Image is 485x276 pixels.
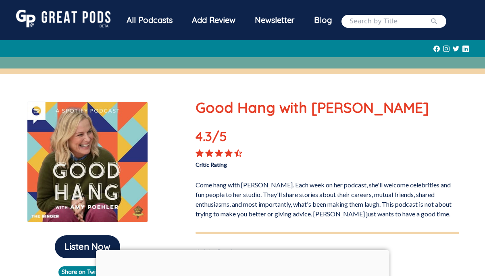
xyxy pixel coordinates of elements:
img: Good Hang with Amy Poehler [27,102,148,222]
p: 4.3 /5 [196,127,248,149]
p: Come hang with [PERSON_NAME]. Each week on her podcast, she'll welcome celebrities and fun people... [196,177,459,219]
a: Newsletter [245,10,304,33]
button: Listen Now [55,235,120,258]
a: All Podcasts [117,10,182,33]
a: Add Review [182,10,245,31]
p: Critic Reviews [196,247,459,259]
div: Newsletter [245,10,304,31]
div: All Podcasts [117,10,182,31]
p: Good Hang with [PERSON_NAME] [196,97,459,118]
img: GreatPods [16,10,110,27]
a: Blog [304,10,341,31]
p: Critic Rating [196,157,327,169]
input: Search by Title [350,17,430,26]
